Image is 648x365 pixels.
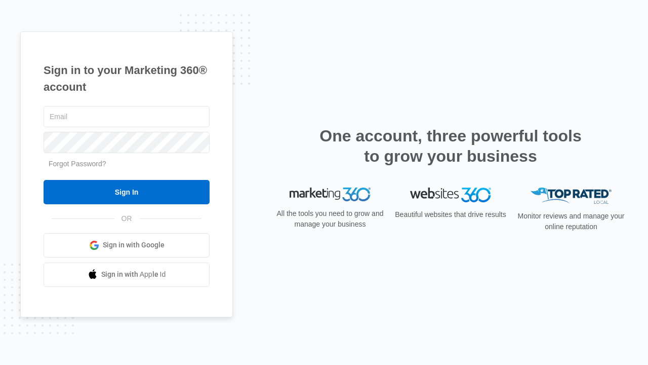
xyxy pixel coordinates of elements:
[290,188,371,202] img: Marketing 360
[114,213,139,224] span: OR
[44,180,210,204] input: Sign In
[273,208,387,230] p: All the tools you need to grow and manage your business
[49,160,106,168] a: Forgot Password?
[101,269,166,280] span: Sign in with Apple Id
[316,126,585,166] h2: One account, three powerful tools to grow your business
[44,62,210,95] h1: Sign in to your Marketing 360® account
[531,188,612,204] img: Top Rated Local
[410,188,491,202] img: Websites 360
[44,233,210,258] a: Sign in with Google
[394,209,507,220] p: Beautiful websites that drive results
[103,240,165,250] span: Sign in with Google
[514,211,628,232] p: Monitor reviews and manage your online reputation
[44,263,210,287] a: Sign in with Apple Id
[44,106,210,127] input: Email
